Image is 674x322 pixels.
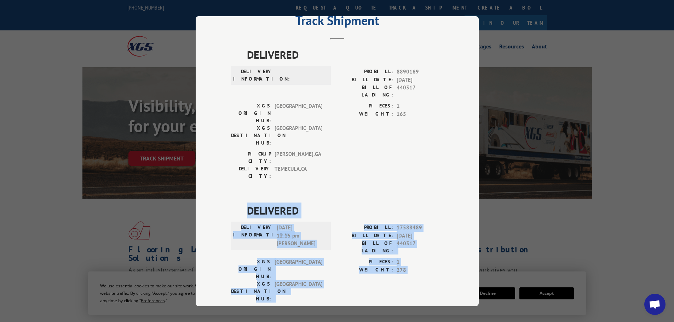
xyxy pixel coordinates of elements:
[231,150,271,165] label: PICKUP CITY:
[275,306,322,321] span: [PERSON_NAME] , GA
[337,110,393,118] label: WEIGHT:
[233,68,273,83] label: DELIVERY INFORMATION:
[337,258,393,266] label: PIECES:
[231,165,271,180] label: DELIVERY CITY:
[275,258,322,280] span: [GEOGRAPHIC_DATA]
[337,84,393,99] label: BILL OF LADING:
[397,232,443,240] span: [DATE]
[231,102,271,124] label: XGS ORIGIN HUB:
[337,240,393,254] label: BILL OF LADING:
[233,224,273,248] label: DELIVERY INFORMATION:
[337,224,393,232] label: PROBILL:
[247,203,443,218] span: DELIVERED
[397,84,443,99] span: 440317
[275,124,322,147] span: [GEOGRAPHIC_DATA]
[397,266,443,274] span: 278
[337,76,393,84] label: BILL DATE:
[247,47,443,63] span: DELIVERED
[337,102,393,110] label: PIECES:
[275,150,322,165] span: [PERSON_NAME] , GA
[337,266,393,274] label: WEIGHT:
[231,258,271,280] label: XGS ORIGIN HUB:
[231,280,271,303] label: XGS DESTINATION HUB:
[397,224,443,232] span: 17588489
[337,68,393,76] label: PROBILL:
[231,124,271,147] label: XGS DESTINATION HUB:
[397,110,443,118] span: 165
[397,258,443,266] span: 1
[275,165,322,180] span: TEMECULA , CA
[397,240,443,254] span: 440317
[397,68,443,76] span: 8890169
[231,16,443,29] h2: Track Shipment
[644,294,666,315] a: Open chat
[277,224,324,248] span: [DATE] 12:15 pm [PERSON_NAME]
[231,306,271,321] label: PICKUP CITY:
[397,76,443,84] span: [DATE]
[337,232,393,240] label: BILL DATE:
[275,102,322,124] span: [GEOGRAPHIC_DATA]
[275,280,322,303] span: [GEOGRAPHIC_DATA]
[397,102,443,110] span: 1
